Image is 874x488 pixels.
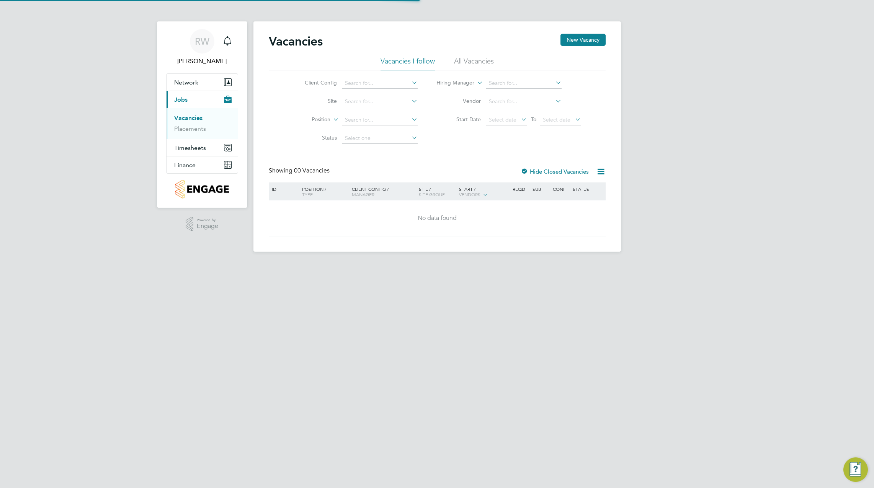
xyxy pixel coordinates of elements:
span: Vendors [459,191,480,197]
span: Type [302,191,313,197]
div: Showing [269,167,331,175]
span: RW [195,36,209,46]
span: Engage [197,223,218,229]
span: Site Group [419,191,445,197]
div: ID [270,182,297,195]
button: Finance [167,156,238,173]
input: Search for... [342,115,418,125]
input: Select one [342,133,418,144]
div: No data found [270,214,604,222]
li: Vacancies I follow [381,57,435,70]
span: Rhys Williams [166,57,238,66]
input: Search for... [342,78,418,89]
div: Site / [417,182,457,201]
button: Engage Resource Center [843,457,868,482]
span: Finance [174,161,196,169]
label: Position [286,116,330,124]
span: Timesheets [174,144,206,151]
label: Status [293,134,337,141]
span: Jobs [174,96,188,103]
a: Powered byEngage [186,217,218,231]
label: Hiring Manager [430,79,474,87]
input: Search for... [486,96,562,107]
button: New Vacancy [560,34,606,46]
a: RW[PERSON_NAME] [166,29,238,66]
label: Vendor [437,98,481,104]
nav: Main navigation [157,21,247,208]
span: Manager [352,191,374,197]
div: Reqd [511,182,531,195]
span: Select date [489,116,516,123]
div: Position / [296,182,350,201]
label: Client Config [293,79,337,86]
button: Timesheets [167,139,238,156]
span: Network [174,79,198,86]
label: Site [293,98,337,104]
div: Status [571,182,604,195]
a: Vacancies [174,114,203,122]
input: Search for... [342,96,418,107]
input: Search for... [486,78,562,89]
a: Go to home page [166,180,238,198]
h2: Vacancies [269,34,323,49]
div: Sub [531,182,551,195]
span: Powered by [197,217,218,223]
div: Start / [457,182,511,202]
div: Client Config / [350,182,417,201]
img: countryside-properties-logo-retina.png [175,180,229,198]
div: Conf [551,182,571,195]
a: Placements [174,125,206,132]
button: Network [167,74,238,91]
label: Start Date [437,116,481,123]
div: Jobs [167,108,238,139]
li: All Vacancies [454,57,494,70]
span: Select date [543,116,570,123]
span: To [529,114,539,124]
span: 00 Vacancies [294,167,330,174]
label: Hide Closed Vacancies [521,168,589,175]
button: Jobs [167,91,238,108]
